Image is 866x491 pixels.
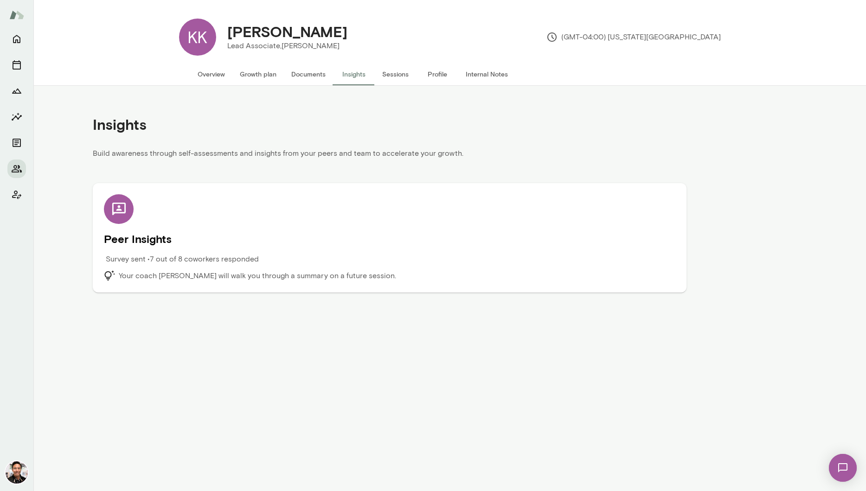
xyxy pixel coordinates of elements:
[119,270,396,281] p: Your coach [PERSON_NAME] will walk you through a summary on a future session.
[104,194,675,281] div: Peer Insights Survey sent •7 out of 8 coworkers respondedYour coach [PERSON_NAME] will walk you t...
[284,63,333,85] button: Documents
[9,6,24,24] img: Mento
[93,115,147,133] h4: Insights
[458,63,515,85] button: Internal Notes
[179,19,216,56] div: KK
[546,32,721,43] p: (GMT-04:00) [US_STATE][GEOGRAPHIC_DATA]
[227,23,347,40] h4: [PERSON_NAME]
[93,148,686,165] p: Build awareness through self-assessments and insights from your peers and team to accelerate your...
[7,159,26,178] button: Members
[7,108,26,126] button: Insights
[104,231,675,246] h5: Peer Insights
[333,63,375,85] button: Insights
[7,134,26,152] button: Documents
[7,185,26,204] button: Client app
[232,63,284,85] button: Growth plan
[417,63,458,85] button: Profile
[6,461,28,484] img: Albert Villarde
[375,63,417,85] button: Sessions
[190,63,232,85] button: Overview
[7,30,26,48] button: Home
[106,254,259,265] p: Survey sent • 7 out of 8 coworkers responded
[7,56,26,74] button: Sessions
[7,82,26,100] button: Growth Plan
[93,183,686,293] div: Peer Insights Survey sent •7 out of 8 coworkers respondedYour coach [PERSON_NAME] will walk you t...
[227,40,347,51] p: Lead Associate, [PERSON_NAME]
